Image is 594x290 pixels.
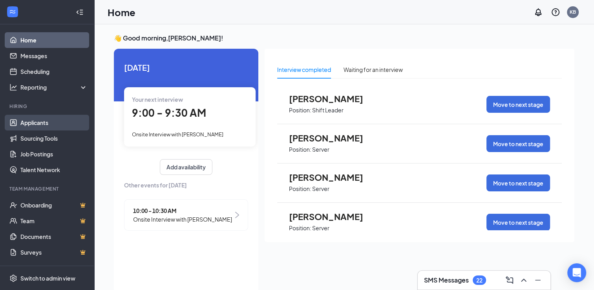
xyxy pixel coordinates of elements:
svg: WorkstreamLogo [9,8,16,16]
span: 9:00 - 9:30 AM [132,106,206,119]
span: 10:00 - 10:30 AM [133,206,232,215]
p: Position: [289,224,311,232]
span: [PERSON_NAME] [289,211,375,222]
button: Move to next stage [486,135,550,152]
p: Server [312,146,329,153]
div: 22 [476,277,483,284]
p: Server [312,185,329,193]
button: Move to next stage [486,214,550,231]
span: Onsite Interview with [PERSON_NAME] [133,215,232,224]
a: Scheduling [20,64,88,79]
p: Position: [289,185,311,193]
a: OnboardingCrown [20,197,88,213]
button: ComposeMessage [503,274,516,286]
a: Home [20,32,88,48]
p: Position: [289,106,311,114]
h3: 👋 Good morning, [PERSON_NAME] ! [114,34,574,42]
svg: Analysis [9,83,17,91]
a: Talent Network [20,162,88,178]
button: Move to next stage [486,96,550,113]
p: Server [312,224,329,232]
span: Your next interview [132,96,183,103]
div: Interview completed [277,65,331,74]
div: Reporting [20,83,88,91]
h1: Home [108,6,135,19]
a: SurveysCrown [20,244,88,260]
svg: Minimize [533,275,543,285]
a: Job Postings [20,146,88,162]
h3: SMS Messages [424,276,469,284]
button: Move to next stage [486,174,550,191]
a: Messages [20,48,88,64]
svg: Collapse [76,8,84,16]
a: Applicants [20,115,88,130]
div: Hiring [9,103,86,110]
svg: ComposeMessage [505,275,514,285]
a: Sourcing Tools [20,130,88,146]
a: DocumentsCrown [20,229,88,244]
span: Other events for [DATE] [124,181,248,189]
svg: QuestionInfo [551,7,560,17]
button: Minimize [532,274,544,286]
svg: Notifications [534,7,543,17]
button: Add availability [160,159,212,175]
p: Position: [289,146,311,153]
button: ChevronUp [517,274,530,286]
span: [DATE] [124,61,248,73]
a: TeamCrown [20,213,88,229]
span: [PERSON_NAME] [289,94,375,104]
div: Switch to admin view [20,274,75,282]
svg: ChevronUp [519,275,528,285]
div: Open Intercom Messenger [567,263,586,282]
span: [PERSON_NAME] [289,133,375,143]
svg: Settings [9,274,17,282]
div: Waiting for an interview [344,65,403,74]
span: Onsite Interview with [PERSON_NAME] [132,131,223,138]
p: Shift Leader [312,106,344,114]
div: KB [570,9,576,15]
span: [PERSON_NAME] [289,172,375,182]
div: Team Management [9,185,86,192]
